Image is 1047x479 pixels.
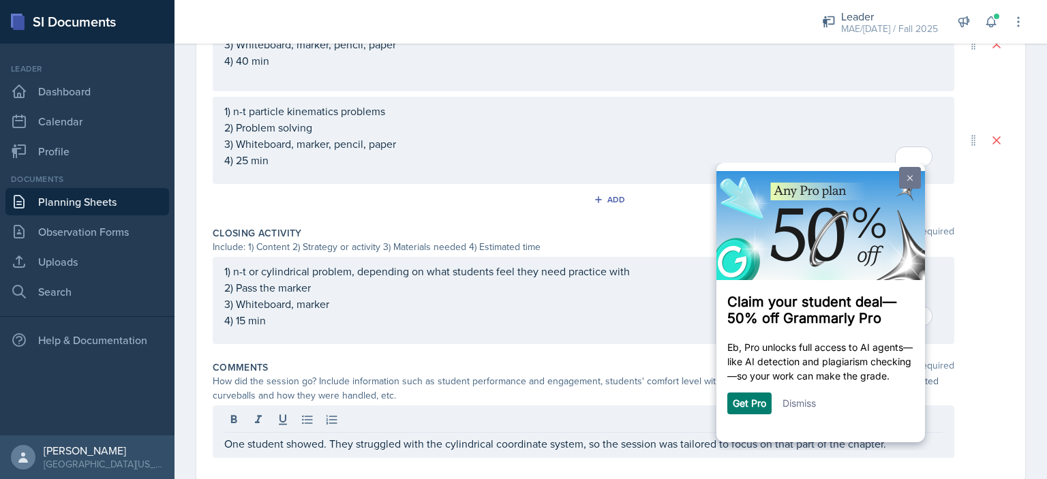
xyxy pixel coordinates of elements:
p: 2) Problem solving [224,119,943,136]
div: Add [596,194,626,205]
img: 0c603a726e7a46b0b1783c6fd19327a5-ipm.png [7,8,216,117]
p: Eb, Pro unlocks full access to AI agents—like AI detection and plagiarism checking—so your work c... [18,177,205,220]
p: 3) Whiteboard, marker, pencil, paper [224,36,943,52]
div: Include: 1) Content 2) Strategy or activity 3) Materials needed 4) Estimated time [213,240,954,254]
p: 1) n-t particle kinematics problems [224,103,943,119]
div: MAE/[DATE] / Fall 2025 [841,22,938,36]
p: 2) Pass the marker [224,279,943,296]
div: [GEOGRAPHIC_DATA][US_STATE] in [GEOGRAPHIC_DATA] [44,457,164,471]
div: To enrich screen reader interactions, please activate Accessibility in Grammarly extension settings [224,263,943,328]
label: Comments [213,360,269,374]
a: Observation Forms [5,218,169,245]
p: 3) Whiteboard, marker [224,296,943,312]
p: One student showed. They struggled with the cylindrical coordinate system, so the session was tai... [224,435,943,452]
a: Dismiss [74,234,107,246]
button: Add [589,189,633,210]
h3: Claim your student deal—50% off Grammarly Pro [18,131,205,164]
div: Help & Documentation [5,326,169,354]
a: Get Pro [24,234,57,246]
label: Closing Activity [213,226,302,240]
a: Profile [5,138,169,165]
a: Planning Sheets [5,188,169,215]
div: Leader [5,63,169,75]
div: Leader [841,8,938,25]
div: [PERSON_NAME] [44,444,164,457]
p: 4) 40 min [224,52,943,69]
div: How did the session go? Include information such as student performance and engagement, students'... [213,374,954,403]
img: close_x_white.png [198,12,204,18]
a: Calendar [5,108,169,135]
span: Required [915,360,954,374]
div: Documents [5,173,169,185]
a: Uploads [5,248,169,275]
p: 4) 15 min [224,312,943,328]
p: 4) 25 min [224,152,943,168]
span: Required [915,226,954,240]
p: 1) n-t or cylindrical problem, depending on what students feel they need practice with [224,263,943,279]
a: Search [5,278,169,305]
p: 3) Whiteboard, marker, pencil, paper [224,136,943,152]
div: To enrich screen reader interactions, please activate Accessibility in Grammarly extension settings [224,103,943,168]
a: Dashboard [5,78,169,105]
